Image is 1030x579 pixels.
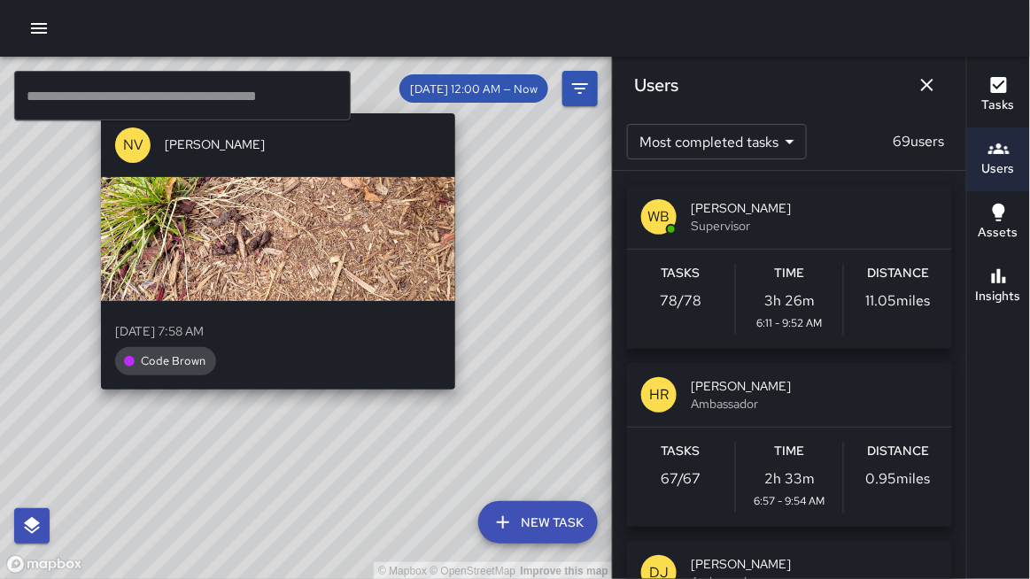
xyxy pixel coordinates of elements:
[634,71,678,99] h6: Users
[627,363,952,527] button: HR[PERSON_NAME]AmbassadorTasks67/67Time2h 33m6:57 - 9:54 AMDistance0.95miles
[648,206,670,228] p: WB
[101,113,455,390] button: NV[PERSON_NAME][DATE] 7:58 AMCode Brown
[691,377,938,395] span: [PERSON_NAME]
[866,290,931,312] p: 11.05 miles
[967,191,1030,255] button: Assets
[910,67,945,103] button: Dismiss
[399,81,548,96] span: [DATE] 12:00 AM — Now
[976,287,1021,306] h6: Insights
[775,264,805,283] h6: Time
[660,290,701,312] p: 78 / 78
[755,493,825,511] span: 6:57 - 9:54 AM
[691,395,938,413] span: Ambassador
[661,468,701,490] p: 67 / 67
[867,442,929,461] h6: Distance
[662,264,701,283] h6: Tasks
[691,199,938,217] span: [PERSON_NAME]
[115,322,441,340] p: [DATE] 7:58 AM
[123,135,143,156] p: NV
[649,384,669,405] p: HR
[967,255,1030,319] button: Insights
[165,135,441,153] span: [PERSON_NAME]
[662,442,701,461] h6: Tasks
[764,290,815,312] p: 3h 26m
[764,468,815,490] p: 2h 33m
[130,353,216,368] span: Code Brown
[967,127,1030,191] button: Users
[691,217,938,235] span: Supervisor
[867,264,929,283] h6: Distance
[982,96,1015,115] h6: Tasks
[627,185,952,349] button: WB[PERSON_NAME]SupervisorTasks78/78Time3h 26m6:11 - 9:52 AMDistance11.05miles
[478,501,598,544] button: New Task
[982,159,1015,179] h6: Users
[691,555,938,573] span: [PERSON_NAME]
[887,131,952,152] p: 69 users
[775,442,805,461] h6: Time
[757,315,823,333] span: 6:11 - 9:52 AM
[979,223,1018,243] h6: Assets
[627,124,807,159] div: Most completed tasks
[967,64,1030,127] button: Tasks
[866,468,931,490] p: 0.95 miles
[562,71,598,106] button: Filters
